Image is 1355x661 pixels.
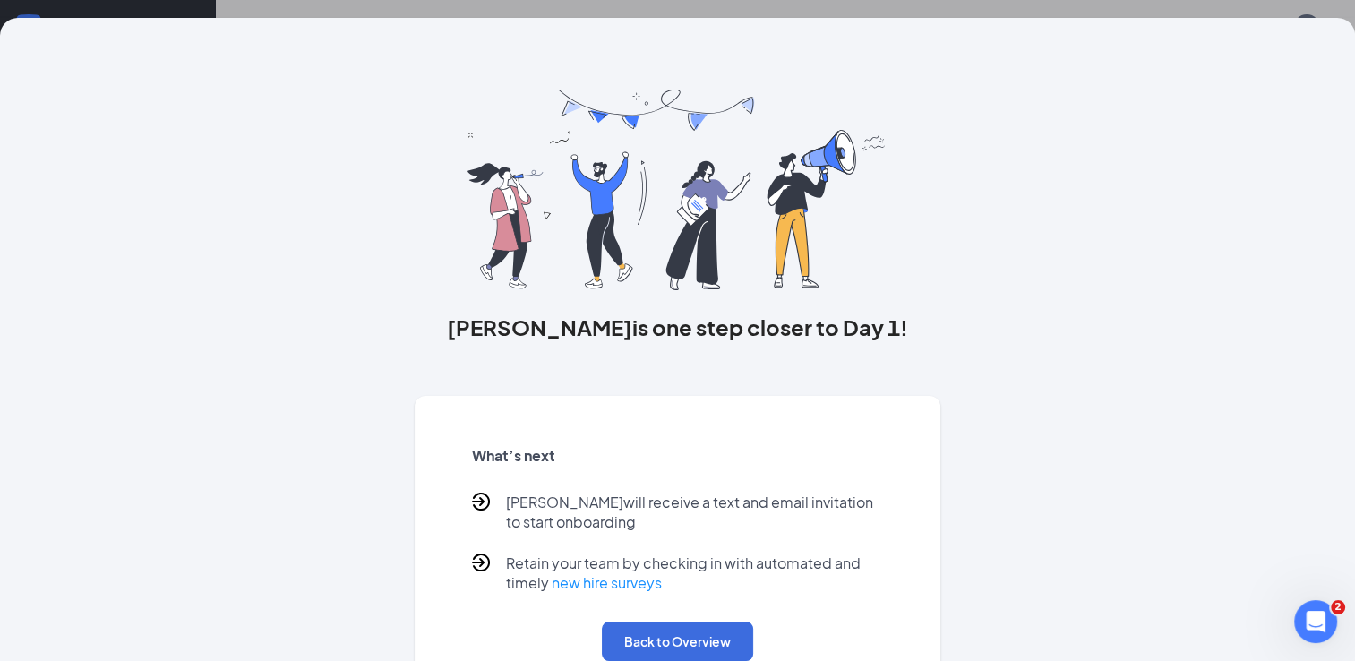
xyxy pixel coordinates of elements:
[1331,600,1345,614] span: 2
[467,90,888,290] img: you are all set
[1294,600,1337,643] iframe: Intercom live chat
[472,446,883,466] h5: What’s next
[506,493,883,532] p: [PERSON_NAME] will receive a text and email invitation to start onboarding
[552,573,662,592] a: new hire surveys
[602,622,753,661] button: Back to Overview
[415,312,940,342] h3: [PERSON_NAME] is one step closer to Day 1!
[506,554,883,593] p: Retain your team by checking in with automated and timely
